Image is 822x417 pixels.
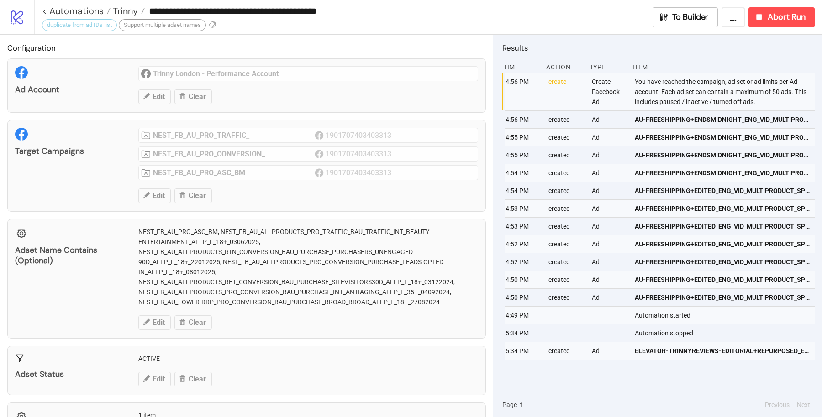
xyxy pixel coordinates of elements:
div: Ad [591,164,627,182]
span: Abort Run [768,12,806,22]
div: 4:50 PM [505,289,541,306]
span: Trinny [111,5,138,17]
span: AU-FREESHIPPING+EDITED_ENG_VID_MULTIPRODUCT_SP_18092025_CC_SC8_USP1_TL_ [635,257,811,267]
div: created [548,218,584,235]
span: AU-FREESHIPPING+EDITED_ENG_VID_MULTIPRODUCT_SP_18092025_CC_SC8_USP1_TL_ [635,292,811,302]
div: created [548,200,584,217]
div: 4:56 PM [505,73,541,110]
a: AU-FREESHIPPING+EDITED_ENG_VID_MULTIPRODUCT_SP_18092025_CC_SC8_USP1_TL_ [635,253,811,271]
span: AU-FREESHIPPING+ENDSMIDNIGHT_ENG_VID_MULTIPRODUCT_SP_18092025_CC_SC8_USP1_TL_ [635,168,811,178]
span: To Builder [672,12,709,22]
div: Ad [591,289,627,306]
button: Next [794,400,813,410]
a: AU-FREESHIPPING+ENDSMIDNIGHT_ENG_VID_MULTIPRODUCT_SP_18092025_CC_SC8_USP1_TL_ [635,164,811,182]
div: 4:49 PM [505,307,541,324]
div: create [548,73,584,110]
div: 5:34 PM [505,324,541,342]
div: created [548,289,584,306]
span: AU-FREESHIPPING+EDITED_ENG_VID_MULTIPRODUCT_SP_18092025_CC_SC8_USP1_TL_ [635,186,811,196]
div: created [548,164,584,182]
span: ELEVATOR-TRINNYREVIEWS-EDITORIAL+REPURPOSED_ENG_VID_SKINCARE_PP_06082025_CC_SC9_USP7_TL_ [635,346,811,356]
div: 4:53 PM [505,200,541,217]
div: 4:55 PM [505,146,541,164]
div: 4:56 PM [505,111,541,128]
span: AU-FREESHIPPING+ENDSMIDNIGHT_ENG_VID_MULTIPRODUCT_SP_18092025_CC_SC8_USP1_TL_ [635,150,811,160]
h2: Configuration [7,42,486,54]
button: Abort Run [748,7,815,27]
div: Ad [591,342,627,360]
div: You have reached the campaign, ad set or ad limits per Ad account. Each ad set can contain a maxi... [634,73,817,110]
div: created [548,253,584,271]
span: Page [502,400,517,410]
div: Support multiple adset names [119,19,206,31]
div: Item [632,58,815,76]
div: Time [502,58,539,76]
div: 5:34 PM [505,342,541,360]
button: Previous [762,400,792,410]
a: AU-FREESHIPPING+ENDSMIDNIGHT_ENG_VID_MULTIPRODUCT_SP_18092025_CC_SC8_USP1_TL_ [635,146,811,164]
div: Ad [591,111,627,128]
div: 4:54 PM [505,182,541,199]
span: AU-FREESHIPPING+ENDSMIDNIGHT_ENG_VID_MULTIPRODUCT_SP_18092025_CC_SC8_USP1_TL_ [635,132,811,142]
div: Ad [591,235,627,253]
div: Create Facebook Ad [591,73,627,110]
div: 4:55 PM [505,129,541,146]
div: Ad [591,253,627,271]
span: AU-FREESHIPPING+EDITED_ENG_VID_MULTIPRODUCT_SP_18092025_CC_SC8_USP1_TL_ [635,275,811,285]
a: < Automations [42,6,111,16]
div: created [548,235,584,253]
a: AU-FREESHIPPING+EDITED_ENG_VID_MULTIPRODUCT_SP_18092025_CC_SC8_USP1_TL_ [635,218,811,235]
div: duplicate from ad IDs list [42,19,117,31]
div: created [548,342,584,360]
div: Action [545,58,582,76]
div: 4:53 PM [505,218,541,235]
div: Ad [591,146,627,164]
a: AU-FREESHIPPING+ENDSMIDNIGHT_ENG_VID_MULTIPRODUCT_SP_18092025_CC_SC8_USP1_TL_ [635,129,811,146]
div: 4:52 PM [505,235,541,253]
div: created [548,111,584,128]
div: 4:50 PM [505,271,541,288]
span: AU-FREESHIPPING+EDITED_ENG_VID_MULTIPRODUCT_SP_18092025_CC_SC8_USP1_TL_ [635,203,811,214]
button: To Builder [653,7,718,27]
div: Ad [591,271,627,288]
div: Type [589,58,625,76]
div: Ad [591,129,627,146]
div: Ad [591,182,627,199]
button: 1 [517,400,526,410]
a: ELEVATOR-TRINNYREVIEWS-EDITORIAL+REPURPOSED_ENG_VID_SKINCARE_PP_06082025_CC_SC9_USP7_TL_ [635,342,811,360]
span: AU-FREESHIPPING+EDITED_ENG_VID_MULTIPRODUCT_SP_18092025_CC_SC8_USP1_TL_ [635,221,811,231]
a: AU-FREESHIPPING+EDITED_ENG_VID_MULTIPRODUCT_SP_18092025_CC_SC8_USP1_TL_ [635,289,811,306]
div: Ad [591,218,627,235]
span: AU-FREESHIPPING+ENDSMIDNIGHT_ENG_VID_MULTIPRODUCT_SP_18092025_CC_SC8_USP1_TL_ [635,115,811,125]
a: AU-FREESHIPPING+EDITED_ENG_VID_MULTIPRODUCT_SP_18092025_CC_SC8_USP1_TL_ [635,235,811,253]
div: created [548,129,584,146]
div: Automation stopped [634,324,817,342]
a: AU-FREESHIPPING+EDITED_ENG_VID_MULTIPRODUCT_SP_18092025_CC_SC8_USP1_TL_ [635,271,811,288]
div: created [548,182,584,199]
button: ... [722,7,745,27]
a: Trinny [111,6,145,16]
span: AU-FREESHIPPING+EDITED_ENG_VID_MULTIPRODUCT_SP_18092025_CC_SC8_USP1_TL_ [635,239,811,249]
a: AU-FREESHIPPING+EDITED_ENG_VID_MULTIPRODUCT_SP_18092025_CC_SC8_USP1_TL_ [635,182,811,199]
a: AU-FREESHIPPING+EDITED_ENG_VID_MULTIPRODUCT_SP_18092025_CC_SC8_USP1_TL_ [635,200,811,217]
div: 4:52 PM [505,253,541,271]
div: Automation started [634,307,817,324]
a: AU-FREESHIPPING+ENDSMIDNIGHT_ENG_VID_MULTIPRODUCT_SP_18092025_CC_SC8_USP1_TL_ [635,111,811,128]
h2: Results [502,42,815,54]
div: created [548,271,584,288]
div: created [548,146,584,164]
div: Ad [591,200,627,217]
div: 4:54 PM [505,164,541,182]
